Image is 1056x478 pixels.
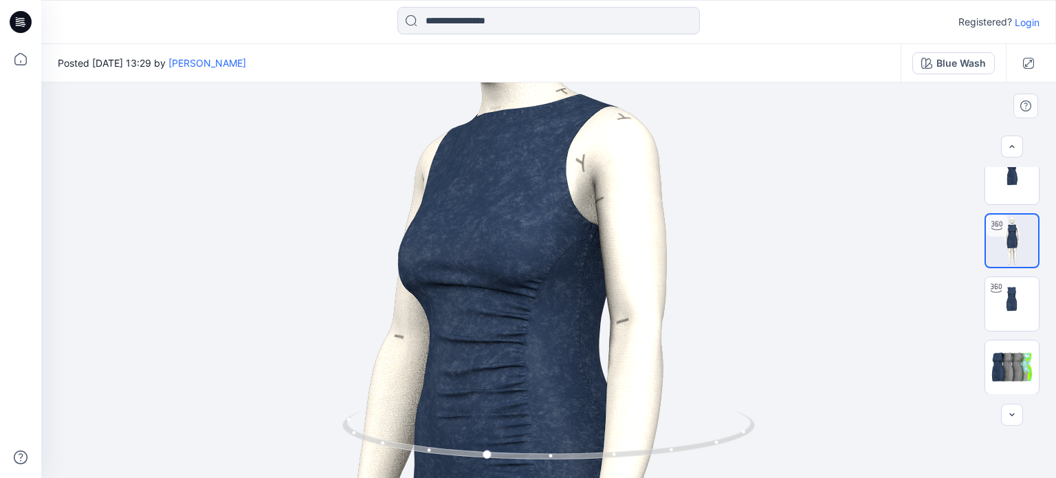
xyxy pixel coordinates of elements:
p: Login [1015,15,1039,30]
img: UTG outfit 2 [986,215,1038,267]
div: Blue Wash [936,56,986,71]
img: UTG outfit 1 [985,151,1039,204]
p: Registered? [958,14,1012,30]
img: All colorways [985,351,1039,383]
span: Posted [DATE] 13:29 by [58,56,246,70]
a: [PERSON_NAME] [168,57,246,69]
button: Blue Wash [912,52,995,74]
img: UTG outfit 3 [985,277,1039,331]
